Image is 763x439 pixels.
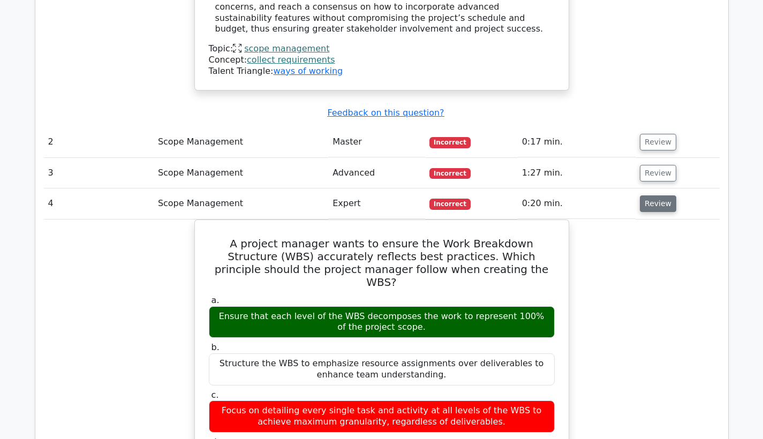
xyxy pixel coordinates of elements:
span: a. [211,295,220,305]
button: Review [640,165,676,181]
div: Topic: [209,43,555,55]
div: Talent Triangle: [209,43,555,77]
a: Feedback on this question? [327,108,444,118]
td: Master [328,127,425,157]
div: Ensure that each level of the WBS decomposes the work to represent 100% of the project scope. [209,306,555,338]
button: Review [640,195,676,212]
td: Scope Management [154,188,328,219]
div: Concept: [209,55,555,66]
td: 0:20 min. [518,188,636,219]
td: Scope Management [154,127,328,157]
div: Structure the WBS to emphasize resource assignments over deliverables to enhance team understanding. [209,353,555,385]
td: Expert [328,188,425,219]
span: b. [211,342,220,352]
span: c. [211,390,219,400]
td: 3 [44,158,154,188]
td: 2 [44,127,154,157]
span: Incorrect [429,137,471,148]
a: scope management [244,43,329,54]
span: Incorrect [429,168,471,179]
div: Focus on detailing every single task and activity at all levels of the WBS to achieve maximum gra... [209,400,555,433]
td: Advanced [328,158,425,188]
td: 0:17 min. [518,127,636,157]
td: 1:27 min. [518,158,636,188]
a: ways of working [273,66,343,76]
h5: A project manager wants to ensure the Work Breakdown Structure (WBS) accurately reflects best pra... [208,237,556,289]
a: collect requirements [247,55,335,65]
td: 4 [44,188,154,219]
td: Scope Management [154,158,328,188]
span: Incorrect [429,199,471,209]
button: Review [640,134,676,150]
